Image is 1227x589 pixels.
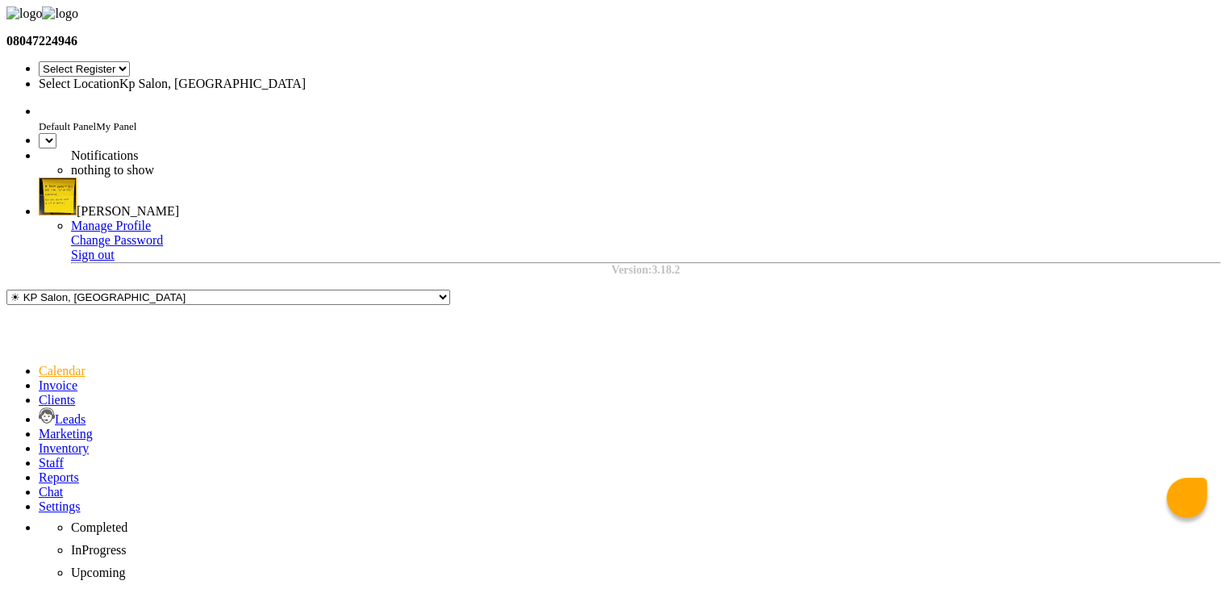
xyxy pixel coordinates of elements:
[71,264,1221,277] div: Version:3.18.2
[71,520,127,534] span: Completed
[39,412,86,426] a: Leads
[39,485,63,499] a: Chat
[71,219,151,232] a: Manage Profile
[71,148,474,163] div: Notifications
[39,470,79,484] a: Reports
[71,233,163,247] a: Change Password
[39,178,77,215] img: Dhiraj Mokal
[6,34,77,48] b: 08047224946
[39,427,93,441] a: Marketing
[6,6,42,21] img: logo
[71,566,126,579] span: Upcoming
[39,456,64,470] a: Staff
[39,393,75,407] a: Clients
[39,441,89,455] a: Inventory
[77,204,179,218] span: [PERSON_NAME]
[39,499,81,513] a: Settings
[42,6,77,21] img: logo
[71,163,474,178] li: nothing to show
[71,248,115,261] a: Sign out
[96,120,136,132] span: My Panel
[39,378,77,392] a: Invoice
[39,120,96,132] span: Default Panel
[71,543,126,557] span: InProgress
[39,364,86,378] a: Calendar
[55,412,86,426] span: Leads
